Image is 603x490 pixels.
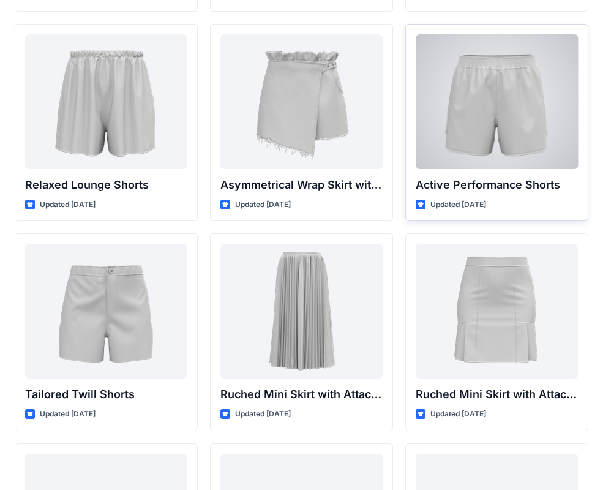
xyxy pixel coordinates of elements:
p: Updated [DATE] [430,198,486,211]
p: Asymmetrical Wrap Skirt with Ruffle Waist [220,176,383,194]
a: Ruched Mini Skirt with Attached Draped Panel [220,244,383,379]
p: Tailored Twill Shorts [25,386,187,403]
a: Active Performance Shorts [416,34,578,169]
p: Ruched Mini Skirt with Attached Draped Panel [416,386,578,403]
p: Updated [DATE] [40,408,96,421]
p: Updated [DATE] [235,408,291,421]
a: Relaxed Lounge Shorts [25,34,187,169]
a: Asymmetrical Wrap Skirt with Ruffle Waist [220,34,383,169]
p: Updated [DATE] [235,198,291,211]
a: Tailored Twill Shorts [25,244,187,379]
p: Updated [DATE] [40,198,96,211]
a: Ruched Mini Skirt with Attached Draped Panel [416,244,578,379]
p: Ruched Mini Skirt with Attached Draped Panel [220,386,383,403]
p: Relaxed Lounge Shorts [25,176,187,194]
p: Active Performance Shorts [416,176,578,194]
p: Updated [DATE] [430,408,486,421]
